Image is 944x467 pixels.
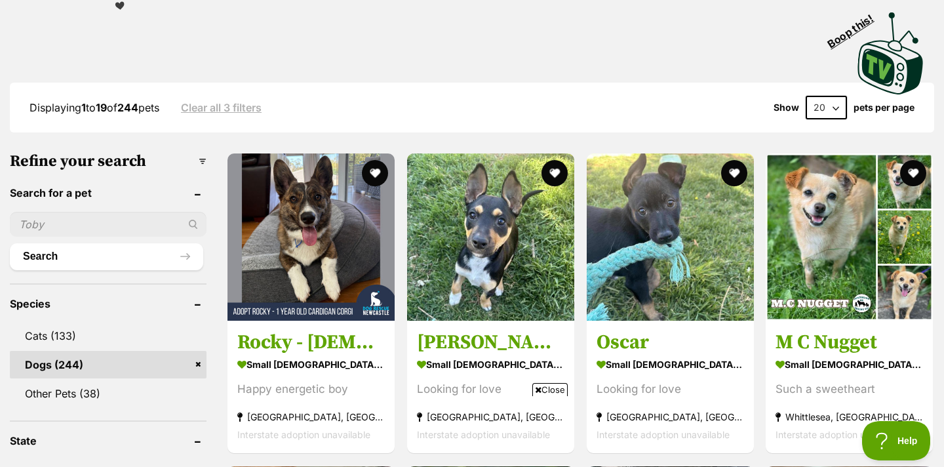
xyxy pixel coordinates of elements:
iframe: Help Scout Beacon - Open [862,421,931,460]
strong: small [DEMOGRAPHIC_DATA] Dog [597,355,744,375]
div: Looking for love [417,381,564,399]
header: Species [10,298,206,310]
a: Rocky - [DEMOGRAPHIC_DATA] Cardigan Corgi small [DEMOGRAPHIC_DATA] Dog Happy energetic boy [GEOGR... [227,321,395,454]
a: Other Pets (38) [10,380,206,407]
input: Toby [10,212,206,237]
span: Close [532,383,568,396]
a: Boop this! [859,1,924,96]
a: Cats (133) [10,322,206,350]
h3: Oscar [597,331,744,355]
strong: 1 [81,101,86,114]
strong: 244 [117,101,138,114]
img: M C Nugget - Pomeranian Dog [766,153,933,321]
img: Rocky - 1 Year Old Cardigan Corgi - Cardigan Welsh Corgi Dog [227,153,395,321]
h3: [PERSON_NAME] [417,331,564,355]
h3: M C Nugget [776,331,923,355]
span: Show [774,102,799,113]
header: Search for a pet [10,187,206,199]
span: Interstate adoption unavailable [597,430,730,441]
strong: [GEOGRAPHIC_DATA], [GEOGRAPHIC_DATA] [597,409,744,426]
a: Clear all 3 filters [181,102,262,113]
img: Julia - Jack Russell Terrier x Australian Kelpie Dog [407,153,574,321]
img: PetRescue TV logo [855,10,928,96]
div: Happy energetic boy [237,381,385,399]
label: pets per page [854,102,914,113]
strong: 19 [96,101,107,114]
h3: Refine your search [10,152,206,171]
strong: small [DEMOGRAPHIC_DATA] Dog [417,355,564,375]
header: State [10,435,206,447]
a: Oscar small [DEMOGRAPHIC_DATA] Dog Looking for love [GEOGRAPHIC_DATA], [GEOGRAPHIC_DATA] Intersta... [587,321,754,454]
button: favourite [720,160,747,186]
a: [PERSON_NAME] small [DEMOGRAPHIC_DATA] Dog Looking for love [GEOGRAPHIC_DATA], [GEOGRAPHIC_DATA] ... [407,321,574,454]
strong: small [DEMOGRAPHIC_DATA] Dog [237,355,385,375]
button: favourite [900,160,926,186]
button: favourite [541,160,568,186]
a: M C Nugget small [DEMOGRAPHIC_DATA] Dog Such a sweetheart Whittlesea, [GEOGRAPHIC_DATA] Interstat... [766,321,933,454]
strong: Whittlesea, [GEOGRAPHIC_DATA] [776,409,923,426]
div: Looking for love [597,381,744,399]
img: Oscar - Jack Russell Terrier x Australian Kelpie Dog [587,153,754,321]
div: Such a sweetheart [776,381,923,399]
strong: small [DEMOGRAPHIC_DATA] Dog [776,355,923,375]
iframe: Advertisement [233,401,711,460]
button: Search [10,243,203,270]
h3: Rocky - [DEMOGRAPHIC_DATA] Cardigan Corgi [237,331,385,355]
button: favourite [362,160,388,186]
span: Interstate adoption unavailable [776,430,909,441]
a: Dogs (244) [10,351,206,378]
span: Displaying to of pets [29,101,159,114]
span: Boop this! [825,5,887,51]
